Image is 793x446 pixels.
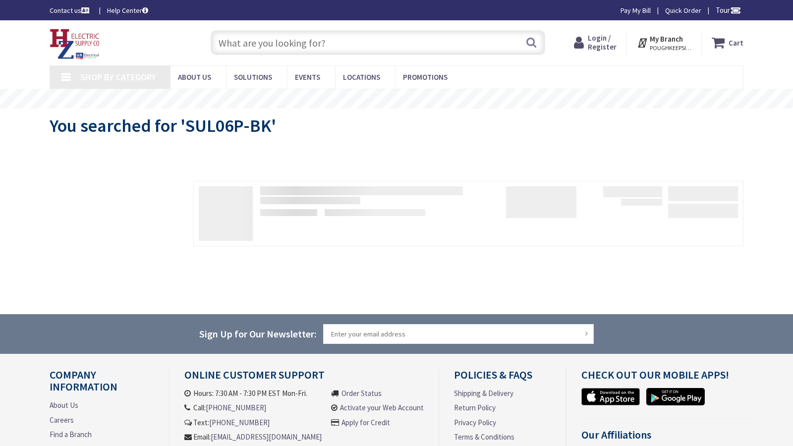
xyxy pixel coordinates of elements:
strong: My Branch [650,34,683,44]
h4: Policies & FAQs [454,369,551,388]
a: Cart [712,34,743,52]
span: You searched for 'SUL06P-BK' [50,114,276,137]
li: Email: [184,432,322,442]
a: Order Status [341,388,382,398]
a: Pay My Bill [621,5,651,15]
span: Login / Register [588,33,617,52]
span: Events [295,72,320,82]
span: POUGHKEEPSIE, [GEOGRAPHIC_DATA] [650,44,692,52]
a: Login / Register [574,34,617,52]
a: [PHONE_NUMBER] [206,402,266,413]
a: Contact us [50,5,91,15]
a: Quick Order [665,5,701,15]
input: What are you looking for? [211,30,545,55]
a: Privacy Policy [454,417,496,428]
div: My Branch POUGHKEEPSIE, [GEOGRAPHIC_DATA] [637,34,692,52]
span: Promotions [403,72,448,82]
span: Shop By Category [80,71,156,83]
img: HZ Electric Supply [50,29,100,59]
rs-layer: Free Same Day Pickup at 8 Locations [317,94,493,105]
li: Text: [184,417,322,428]
a: Shipping & Delivery [454,388,513,398]
h4: Online Customer Support [184,369,423,388]
span: Locations [343,72,380,82]
a: Help Center [107,5,148,15]
a: Find a Branch [50,429,92,440]
a: [EMAIL_ADDRESS][DOMAIN_NAME] [211,432,322,442]
h4: Company Information [50,369,154,400]
h4: Check out Our Mobile Apps! [581,369,751,388]
span: Tour [716,5,741,15]
a: Terms & Conditions [454,432,514,442]
a: Return Policy [454,402,496,413]
li: Hours: 7:30 AM - 7:30 PM EST Mon-Fri. [184,388,322,398]
span: Sign Up for Our Newsletter: [199,328,317,340]
span: Solutions [234,72,272,82]
li: Call: [184,402,322,413]
strong: Cart [729,34,743,52]
a: Apply for Credit [341,417,390,428]
a: Careers [50,415,74,425]
a: Activate your Web Account [340,402,424,413]
a: About Us [50,400,78,410]
a: [PHONE_NUMBER] [209,417,270,428]
input: Enter your email address [323,324,594,344]
span: About Us [178,72,211,82]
